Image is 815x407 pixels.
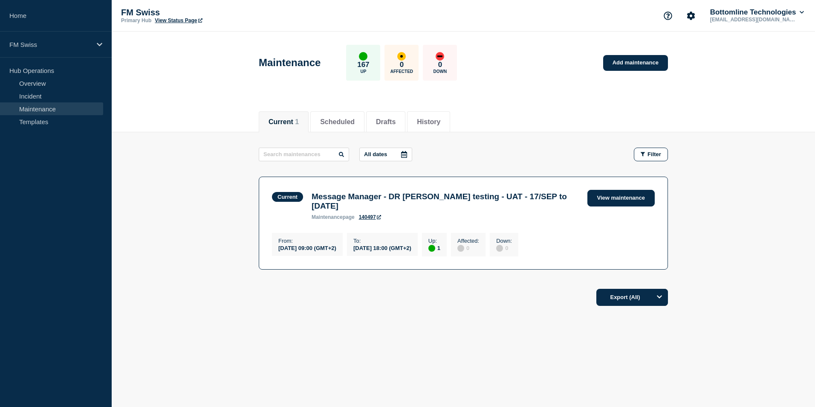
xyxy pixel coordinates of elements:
div: [DATE] 18:00 (GMT+2) [353,244,411,251]
button: Options [651,289,668,306]
p: All dates [364,151,387,157]
p: To : [353,238,411,244]
button: Filter [634,148,668,161]
p: FM Swiss [9,41,91,48]
p: 167 [357,61,369,69]
div: affected [397,52,406,61]
div: 0 [496,244,512,252]
p: Up [360,69,366,74]
p: From : [278,238,336,244]
button: Export (All) [596,289,668,306]
p: Affected : [457,238,479,244]
p: Down : [496,238,512,244]
div: 1 [428,244,440,252]
h3: Message Manager - DR [PERSON_NAME] testing - UAT - 17/SEP to [DATE] [312,192,579,211]
button: Bottomline Technologies [708,8,806,17]
div: disabled [457,245,464,252]
button: Scheduled [320,118,355,126]
p: 0 [438,61,442,69]
p: Up : [428,238,440,244]
p: [EMAIL_ADDRESS][DOMAIN_NAME] [708,17,797,23]
button: Account settings [682,7,700,25]
button: History [417,118,440,126]
p: Down [434,69,447,74]
div: up [359,52,367,61]
p: 0 [400,61,404,69]
button: Support [659,7,677,25]
div: down [436,52,444,61]
div: up [428,245,435,252]
div: 0 [457,244,479,252]
button: All dates [359,148,412,161]
h1: Maintenance [259,57,321,69]
a: View maintenance [587,190,655,206]
span: 1 [295,118,299,125]
a: Add maintenance [603,55,668,71]
p: page [312,214,355,220]
div: Current [277,194,298,200]
a: View Status Page [155,17,202,23]
a: 140497 [359,214,381,220]
button: Drafts [376,118,396,126]
div: disabled [496,245,503,252]
p: Affected [390,69,413,74]
p: Primary Hub [121,17,151,23]
div: [DATE] 09:00 (GMT+2) [278,244,336,251]
input: Search maintenances [259,148,349,161]
button: Current 1 [269,118,299,126]
span: maintenance [312,214,343,220]
p: FM Swiss [121,8,292,17]
span: Filter [647,151,661,157]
